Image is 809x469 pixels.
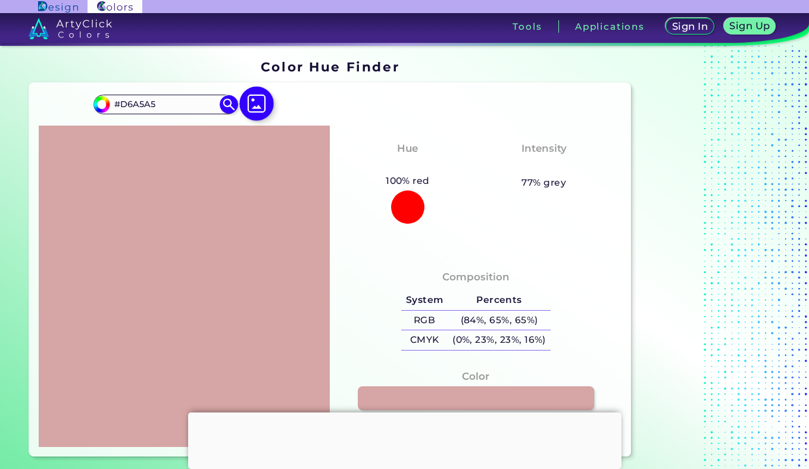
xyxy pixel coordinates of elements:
h5: System [401,290,448,310]
h4: Color [462,368,489,385]
iframe: Advertisement [636,55,785,462]
h4: Composition [442,268,510,286]
img: icon picture [239,86,274,121]
h3: Applications [575,22,645,31]
h3: Tools [513,22,542,31]
h4: Intensity [521,140,567,157]
h3: Red [392,159,423,173]
h5: 100% red [381,173,434,189]
a: Sign Up [723,18,776,35]
iframe: Advertisement [188,412,621,466]
h5: (0%, 23%, 23%, 16%) [448,330,550,350]
h4: Hue [397,140,418,157]
a: Sign In [666,18,714,35]
h5: (84%, 65%, 65%) [448,311,550,330]
h5: 77% grey [521,175,566,190]
img: icon search [220,95,238,113]
h1: Color Hue Finder [261,58,399,76]
h3: Pale [527,159,561,173]
h5: Sign Up [729,21,770,31]
h5: CMYK [401,330,448,350]
img: logo_artyclick_colors_white.svg [29,18,113,39]
h5: Percents [448,290,550,310]
h5: RGB [401,311,448,330]
input: type color.. [110,96,221,112]
img: ArtyClick Design logo [38,1,78,12]
h5: Sign In [672,21,708,32]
